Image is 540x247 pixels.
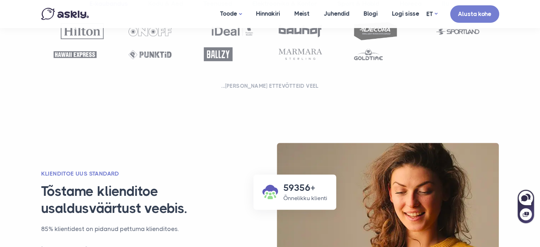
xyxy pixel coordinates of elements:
[50,82,490,90] h2: ...[PERSON_NAME] ettevõtteid veel
[436,29,479,34] img: Sportland
[279,49,322,60] img: Marmara Sterling
[517,188,535,224] iframe: Askly chat
[41,8,89,20] img: Askly
[54,51,97,58] img: Hawaii Express
[211,23,254,39] img: Ideal
[41,183,233,217] h3: Tõstame klienditoe usaldusväärtust veebis.
[354,48,383,60] img: Goldtime
[61,23,104,39] img: Hilton
[204,47,233,61] img: Ballzy
[129,50,171,59] img: Punktid
[41,224,224,234] p: 85% klientidest on pidanud pettuma klienditoes.
[450,5,499,23] a: Alusta kohe
[283,194,327,203] p: Õnnelikku klienti
[283,182,327,194] h3: 59356+
[129,27,171,36] img: OnOff
[41,170,224,178] h2: KLIENDITOE UUS STANDARD
[279,25,322,37] img: Bauhof
[426,9,437,19] a: ET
